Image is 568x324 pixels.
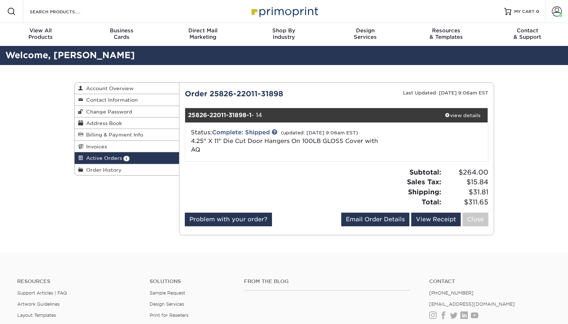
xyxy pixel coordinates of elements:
[17,278,139,284] h4: Resources
[75,152,179,164] a: Active Orders 1
[162,23,243,46] a: Direct MailMarketing
[443,177,488,187] span: $15.84
[83,155,122,161] span: Active Orders
[325,27,406,34] span: Design
[487,27,568,40] div: & Support
[443,167,488,177] span: $264.00
[75,83,179,94] a: Account Overview
[429,301,515,307] a: [EMAIL_ADDRESS][DOMAIN_NAME]
[162,27,243,34] span: Direct Mail
[244,278,410,284] h4: From the Blog
[406,23,487,46] a: Resources& Templates
[75,94,179,106] a: Contact Information
[185,213,272,226] a: Problem with your order?
[83,85,133,91] span: Account Overview
[123,156,130,161] span: 1
[406,27,487,34] span: Resources
[29,7,99,16] input: SEARCH PRODUCTS.....
[325,23,406,46] a: DesignServices
[185,108,437,122] div: - 14
[411,213,461,226] a: View Receipt
[150,278,233,284] h4: Solutions
[17,301,60,307] a: Artwork Guidelines
[463,213,488,226] a: Close
[407,178,441,186] strong: Sales Tax:
[403,90,488,96] small: Last Updated: [DATE] 9:06am EST
[81,27,162,34] span: Business
[83,167,122,173] span: Order History
[422,198,441,206] strong: Total:
[188,112,252,119] strong: 25826-22011-31898-1
[83,132,143,138] span: Billing & Payment Info
[243,27,324,34] span: Shop By
[325,27,406,40] div: Services
[191,138,378,153] a: 4.25" X 11" Die Cut Door Hangers On 100LB GLOSS Cover with AQ
[75,117,179,129] a: Address Book
[81,23,162,46] a: BusinessCards
[406,27,487,40] div: & Templates
[443,187,488,197] span: $31.81
[150,313,188,318] a: Print for Resellers
[429,278,551,284] a: Contact
[243,27,324,40] div: Industry
[75,141,179,152] a: Invoices
[437,112,488,119] div: view details
[487,23,568,46] a: Contact& Support
[429,290,474,296] a: [PHONE_NUMBER]
[17,313,56,318] a: Layout Templates
[536,9,539,14] span: 0
[514,9,535,15] span: MY CART
[83,109,132,115] span: Change Password
[341,213,409,226] a: Email Order Details
[487,27,568,34] span: Contact
[75,129,179,140] a: Billing & Payment Info
[83,144,107,149] span: Invoices
[81,27,162,40] div: Cards
[212,129,270,136] a: Complete: Shipped
[186,128,387,154] div: Status:
[437,108,488,122] a: view details
[83,97,138,103] span: Contact Information
[75,106,179,117] a: Change Password
[150,301,184,307] a: Design Services
[248,4,320,19] img: Primoprint
[83,120,122,126] span: Address Book
[409,168,441,176] strong: Subtotal:
[75,164,179,175] a: Order History
[281,130,358,135] small: (updated: [DATE] 9:06am EST)
[150,290,185,296] a: Sample Request
[243,23,324,46] a: Shop ByIndustry
[179,88,337,99] div: Order 25826-22011-31898
[443,197,488,207] span: $311.65
[162,27,243,40] div: Marketing
[408,188,441,196] strong: Shipping:
[17,290,67,296] a: Support Articles | FAQ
